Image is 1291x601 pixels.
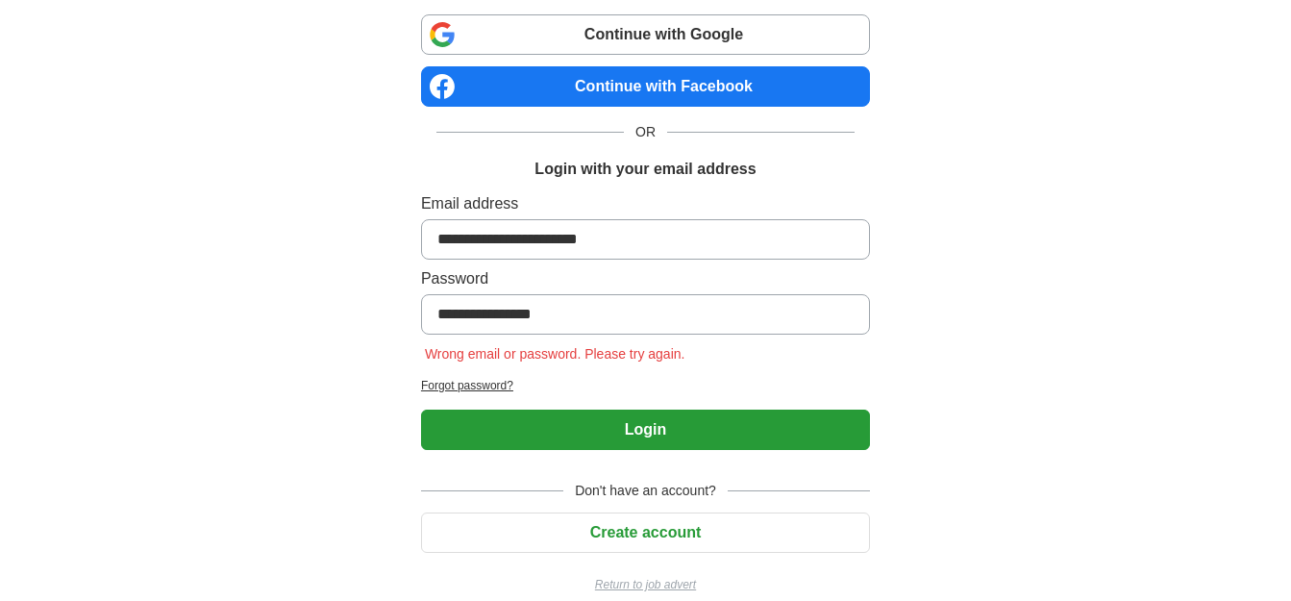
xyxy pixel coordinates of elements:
button: Create account [421,513,870,553]
a: Create account [421,524,870,540]
a: Forgot password? [421,377,870,394]
a: Return to job advert [421,576,870,593]
a: Continue with Google [421,14,870,55]
button: Login [421,410,870,450]
label: Password [421,267,870,290]
span: OR [624,122,667,142]
span: Wrong email or password. Please try again. [421,346,689,362]
h1: Login with your email address [534,158,756,181]
span: Don't have an account? [563,481,728,501]
label: Email address [421,192,870,215]
a: Continue with Facebook [421,66,870,107]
